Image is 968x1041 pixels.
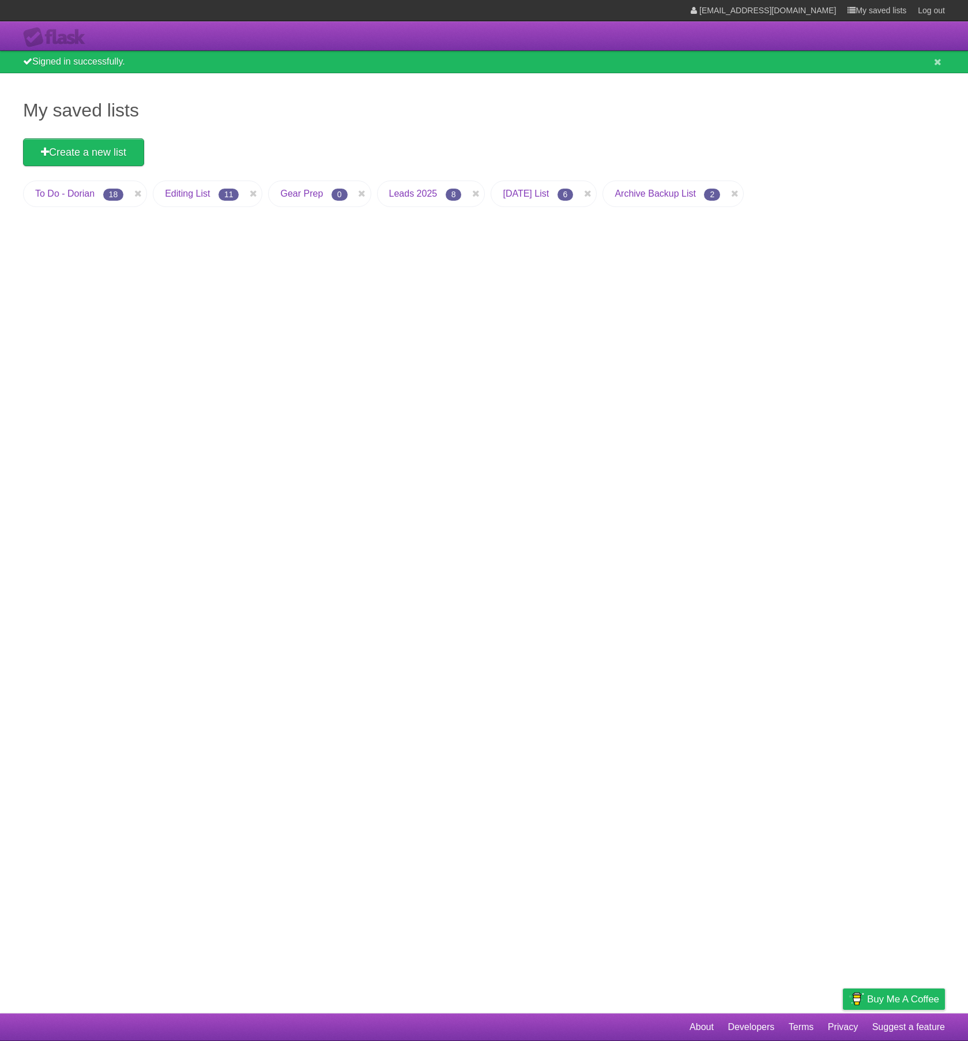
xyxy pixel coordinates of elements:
[280,189,323,198] a: Gear Prep
[789,1016,814,1038] a: Terms
[828,1016,858,1038] a: Privacy
[872,1016,945,1038] a: Suggest a feature
[728,1016,774,1038] a: Developers
[849,989,864,1009] img: Buy me a coffee
[615,189,696,198] a: Archive Backup List
[503,189,549,198] a: [DATE] List
[103,189,124,201] span: 18
[35,189,95,198] a: To Do - Dorian
[389,189,438,198] a: Leads 2025
[23,138,144,166] a: Create a new list
[23,27,92,48] div: Flask
[219,189,239,201] span: 11
[558,189,574,201] span: 6
[23,96,945,124] h1: My saved lists
[704,189,720,201] span: 2
[332,189,348,201] span: 0
[843,989,945,1010] a: Buy me a coffee
[867,989,939,1009] span: Buy me a coffee
[165,189,210,198] a: Editing List
[446,189,462,201] span: 8
[690,1016,714,1038] a: About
